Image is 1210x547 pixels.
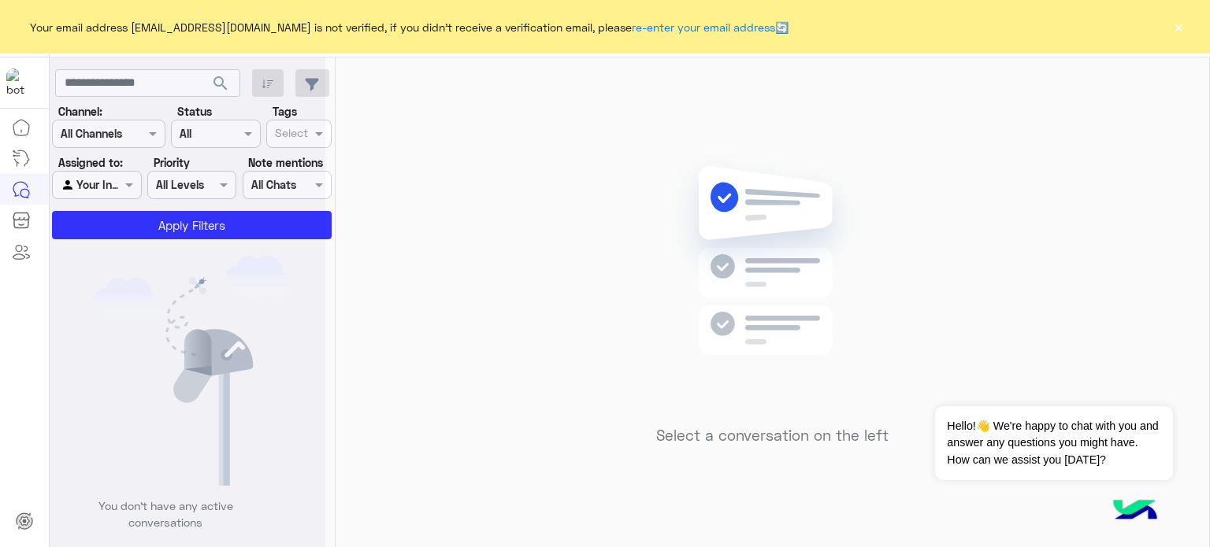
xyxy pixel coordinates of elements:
div: loading... [173,174,201,201]
img: no messages [659,153,886,415]
img: hulul-logo.png [1108,484,1163,539]
span: Your email address [EMAIL_ADDRESS][DOMAIN_NAME] is not verified, if you didn't receive a verifica... [30,19,789,35]
a: re-enter your email address [632,20,775,34]
h5: Select a conversation on the left [656,427,889,445]
img: 919860931428189 [6,68,35,97]
div: Select [273,124,308,145]
button: × [1171,19,1186,35]
span: Hello!👋 We're happy to chat with you and answer any questions you might have. How can we assist y... [935,406,1172,480]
